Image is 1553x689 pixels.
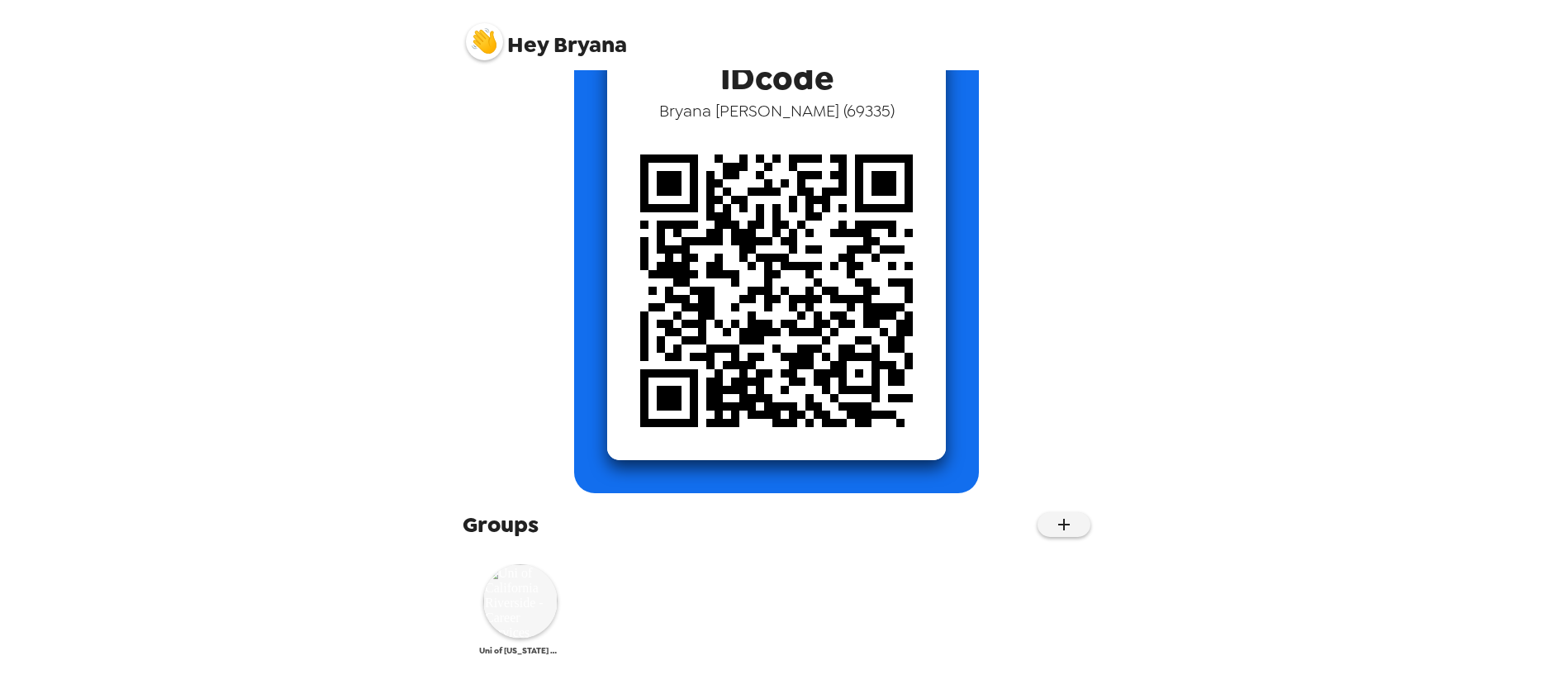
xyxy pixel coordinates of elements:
[483,564,558,639] img: Uni of California Riverside - Career Services
[720,48,833,100] span: IDcode
[659,100,895,121] span: Bryana [PERSON_NAME] ( 69335 )
[607,121,946,460] img: qr code
[507,30,549,59] span: Hey
[463,510,539,539] span: Groups
[466,15,627,56] span: Bryana
[479,645,562,656] span: Uni of [US_STATE] Riverside - Career Services
[466,23,503,60] img: profile pic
